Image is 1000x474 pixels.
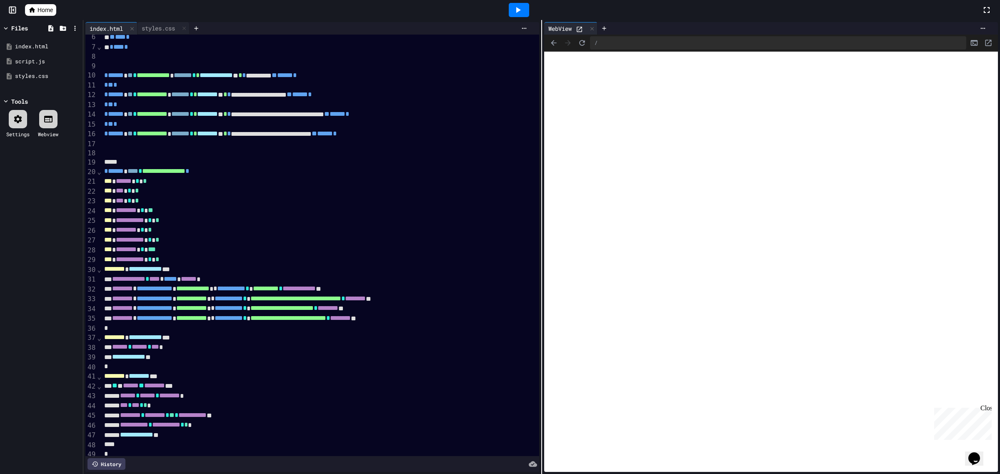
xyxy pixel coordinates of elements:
div: 32 [85,285,97,295]
button: Open in new tab [982,37,995,49]
div: styles.css [137,24,179,32]
span: Home [37,6,53,14]
div: Webview [38,130,58,138]
div: 47 [85,431,97,441]
button: Refresh [576,37,588,49]
div: 37 [85,333,97,343]
div: 9 [85,62,97,71]
div: 45 [85,411,97,421]
div: WebView [544,24,576,33]
div: 10 [85,71,97,81]
iframe: chat widget [931,404,992,440]
div: Chat with us now!Close [3,3,57,53]
span: Fold line [97,373,102,381]
div: 17 [85,140,97,149]
button: Console [968,37,980,49]
div: 41 [85,372,97,382]
div: 46 [85,421,97,431]
div: 35 [85,314,97,324]
span: Fold line [97,168,102,176]
div: 15 [85,120,97,130]
div: 21 [85,177,97,187]
div: 30 [85,265,97,275]
div: index.html [85,24,127,33]
div: 20 [85,167,97,177]
div: 36 [85,324,97,333]
div: 27 [85,236,97,246]
div: 7 [85,42,97,52]
div: 31 [85,275,97,285]
div: 16 [85,130,97,140]
span: Forward [562,37,574,49]
div: Tools [11,97,28,106]
div: 38 [85,343,97,353]
div: 33 [85,294,97,304]
div: 25 [85,216,97,226]
div: 43 [85,392,97,402]
div: Settings [6,130,30,138]
div: 44 [85,402,97,412]
div: 12 [85,90,97,100]
div: styles.css [137,22,190,35]
div: History [87,458,125,470]
iframe: chat widget [965,441,992,466]
a: Home [25,4,56,16]
span: Fold line [97,43,102,51]
div: Files [11,24,28,32]
div: 24 [85,207,97,217]
div: 49 [85,450,97,459]
div: 29 [85,255,97,265]
div: 23 [85,197,97,207]
div: 13 [85,100,97,110]
div: 34 [85,304,97,314]
div: index.html [15,42,80,51]
div: 22 [85,187,97,197]
div: script.js [15,57,80,66]
div: WebView [544,22,597,35]
div: 42 [85,382,97,392]
div: 19 [85,158,97,167]
iframe: Web Preview [544,52,998,472]
span: Back [547,37,560,49]
div: 8 [85,52,97,61]
div: 48 [85,441,97,450]
div: styles.css [15,72,80,80]
div: 18 [85,149,97,158]
div: 39 [85,353,97,363]
div: 40 [85,363,97,372]
div: 11 [85,81,97,91]
span: Fold line [97,382,102,390]
div: 6 [85,32,97,42]
div: index.html [85,22,137,35]
span: Fold line [97,334,102,342]
div: 14 [85,110,97,120]
div: / [590,36,966,50]
span: Fold line [97,266,102,274]
div: 26 [85,226,97,236]
div: 28 [85,246,97,256]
